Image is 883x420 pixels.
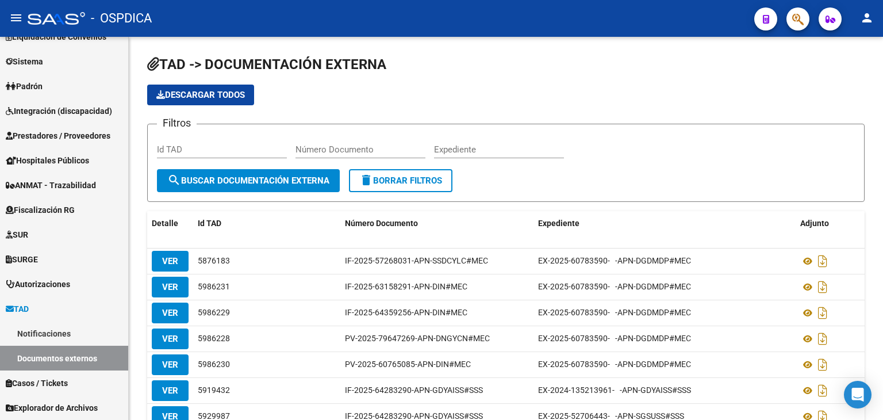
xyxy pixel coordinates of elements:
[152,277,189,297] button: VER
[349,169,452,192] button: Borrar Filtros
[6,402,98,414] span: Explorador de Archivos
[198,282,230,291] span: 5986231
[162,282,178,292] span: VER
[345,360,471,369] span: PV-2025-60765085-APN-DIN#MEC
[538,308,691,317] span: EX-2025-60783590- -APN-DGDMDP#MEC
[340,211,533,236] datatable-header-cell: Número Documento
[152,380,189,401] button: VER
[345,256,488,265] span: IF-2025-57268031-APN-SSDCYLC#MEC
[152,354,189,375] button: VER
[345,385,483,395] span: IF-2025-64283290-APN-GDYAISS#SSS
[815,304,830,322] i: Descargar documento
[9,11,23,25] mat-icon: menu
[796,211,865,236] datatable-header-cell: Adjunto
[193,211,340,236] datatable-header-cell: Id TAD
[359,173,373,187] mat-icon: delete
[6,129,110,142] span: Prestadores / Proveedores
[152,329,189,349] button: VER
[345,334,490,343] span: PV-2025-79647269-APN-DNGYCN#MEC
[157,115,197,131] h3: Filtros
[167,175,329,186] span: Buscar Documentación Externa
[91,6,152,31] span: - OSPDICA
[345,308,467,317] span: IF-2025-64359256-APN-DIN#MEC
[198,308,230,317] span: 5986229
[147,85,254,105] app-download-masive: Descarga Masiva de Documentos Externos
[815,356,830,374] i: Descargar documento
[6,154,89,167] span: Hospitales Públicos
[198,360,230,369] span: 5986230
[156,90,245,100] span: Descargar todos
[815,278,830,296] i: Descargar documento
[538,282,691,291] span: EX-2025-60783590- -APN-DGDMDP#MEC
[6,204,75,216] span: Fiscalización RG
[152,251,189,272] button: VER
[198,385,230,395] span: 5919432
[147,211,193,236] datatable-header-cell: Detalle
[6,105,112,117] span: Integración (discapacidad)
[6,278,70,291] span: Autorizaciones
[538,334,691,343] span: EX-2025-60783590- -APN-DGDMDP#MEC
[198,219,221,228] span: Id TAD
[6,80,43,93] span: Padrón
[359,175,442,186] span: Borrar Filtros
[162,334,178,344] span: VER
[147,56,386,72] span: TAD -> DOCUMENTACIÓN EXTERNA
[538,385,691,395] span: EX-2024-135213961- -APN-GDYAISS#SSS
[162,360,178,370] span: VER
[6,303,29,315] span: TAD
[815,330,830,348] i: Descargar documento
[198,256,230,265] span: 5876183
[152,219,178,228] span: Detalle
[167,173,181,187] mat-icon: search
[6,377,68,390] span: Casos / Tickets
[815,252,830,270] i: Descargar documento
[147,85,254,105] button: Descargar todos
[538,219,579,228] span: Expediente
[844,381,872,408] div: Open Intercom Messenger
[815,381,830,400] i: Descargar documento
[6,253,38,266] span: SURGE
[538,256,691,265] span: EX-2025-60783590- -APN-DGDMDP#MEC
[345,219,418,228] span: Número Documento
[345,282,467,291] span: IF-2025-63158291-APN-DIN#MEC
[6,55,43,68] span: Sistema
[162,385,178,396] span: VER
[162,256,178,266] span: VER
[6,179,96,192] span: ANMAT - Trazabilidad
[162,308,178,318] span: VER
[800,219,829,228] span: Adjunto
[533,211,796,236] datatable-header-cell: Expediente
[152,303,189,323] button: VER
[860,11,874,25] mat-icon: person
[538,360,691,369] span: EX-2025-60783590- -APN-DGDMDP#MEC
[6,228,28,241] span: SUR
[198,334,230,343] span: 5986228
[157,169,340,192] button: Buscar Documentación Externa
